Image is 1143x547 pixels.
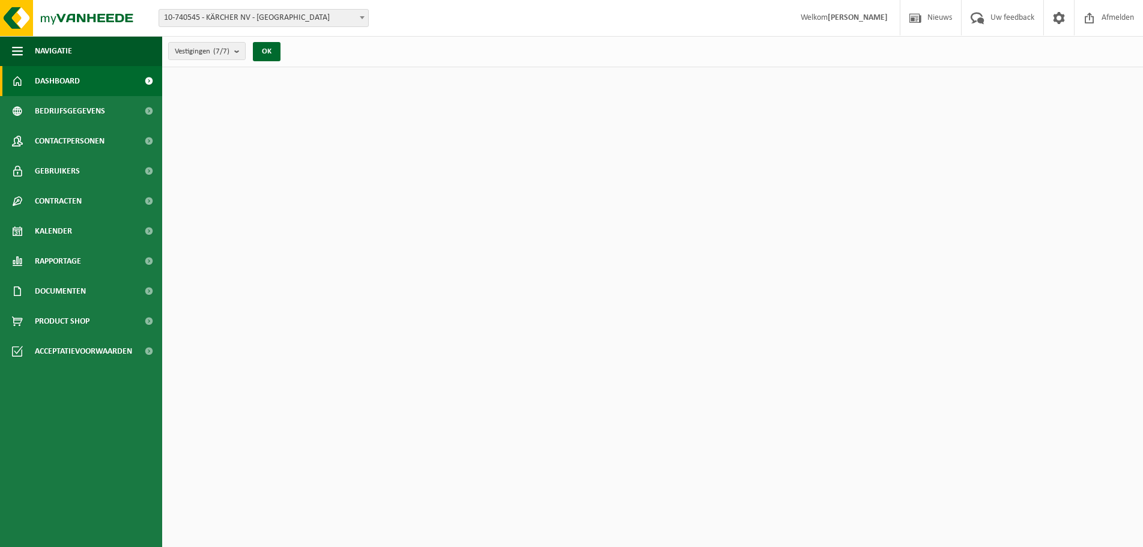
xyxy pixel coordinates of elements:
span: Navigatie [35,36,72,66]
button: OK [253,42,280,61]
span: Kalender [35,216,72,246]
span: Bedrijfsgegevens [35,96,105,126]
span: Vestigingen [175,43,229,61]
span: Product Shop [35,306,89,336]
span: Rapportage [35,246,81,276]
count: (7/7) [213,47,229,55]
span: Acceptatievoorwaarden [35,336,132,366]
span: 10-740545 - KÄRCHER NV - WILRIJK [159,9,369,27]
button: Vestigingen(7/7) [168,42,246,60]
span: Dashboard [35,66,80,96]
strong: [PERSON_NAME] [828,13,888,22]
span: Contracten [35,186,82,216]
span: Gebruikers [35,156,80,186]
span: Contactpersonen [35,126,105,156]
span: 10-740545 - KÄRCHER NV - WILRIJK [159,10,368,26]
span: Documenten [35,276,86,306]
